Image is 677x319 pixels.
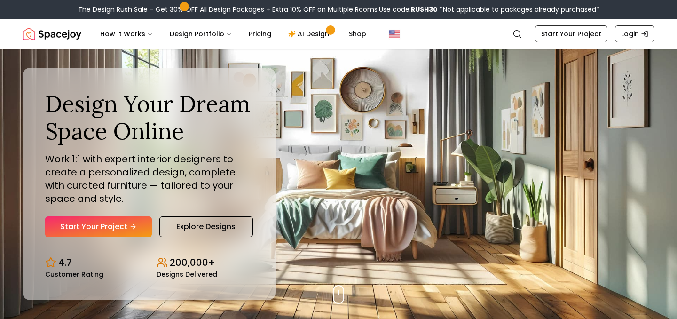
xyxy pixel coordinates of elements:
p: 4.7 [58,256,72,269]
a: AI Design [281,24,339,43]
button: Design Portfolio [162,24,239,43]
small: Designs Delivered [157,271,217,278]
nav: Main [93,24,374,43]
small: Customer Rating [45,271,103,278]
p: 200,000+ [170,256,215,269]
span: Use code: [379,5,438,14]
a: Spacejoy [23,24,81,43]
a: Login [615,25,654,42]
a: Start Your Project [45,216,152,237]
h1: Design Your Dream Space Online [45,90,253,144]
img: Spacejoy Logo [23,24,81,43]
button: How It Works [93,24,160,43]
a: Pricing [241,24,279,43]
b: RUSH30 [411,5,438,14]
a: Explore Designs [159,216,253,237]
a: Shop [341,24,374,43]
p: Work 1:1 with expert interior designers to create a personalized design, complete with curated fu... [45,152,253,205]
nav: Global [23,19,654,49]
div: Design stats [45,248,253,278]
span: *Not applicable to packages already purchased* [438,5,599,14]
a: Start Your Project [535,25,607,42]
img: United States [389,28,400,40]
div: The Design Rush Sale – Get 30% OFF All Design Packages + Extra 10% OFF on Multiple Rooms. [78,5,599,14]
